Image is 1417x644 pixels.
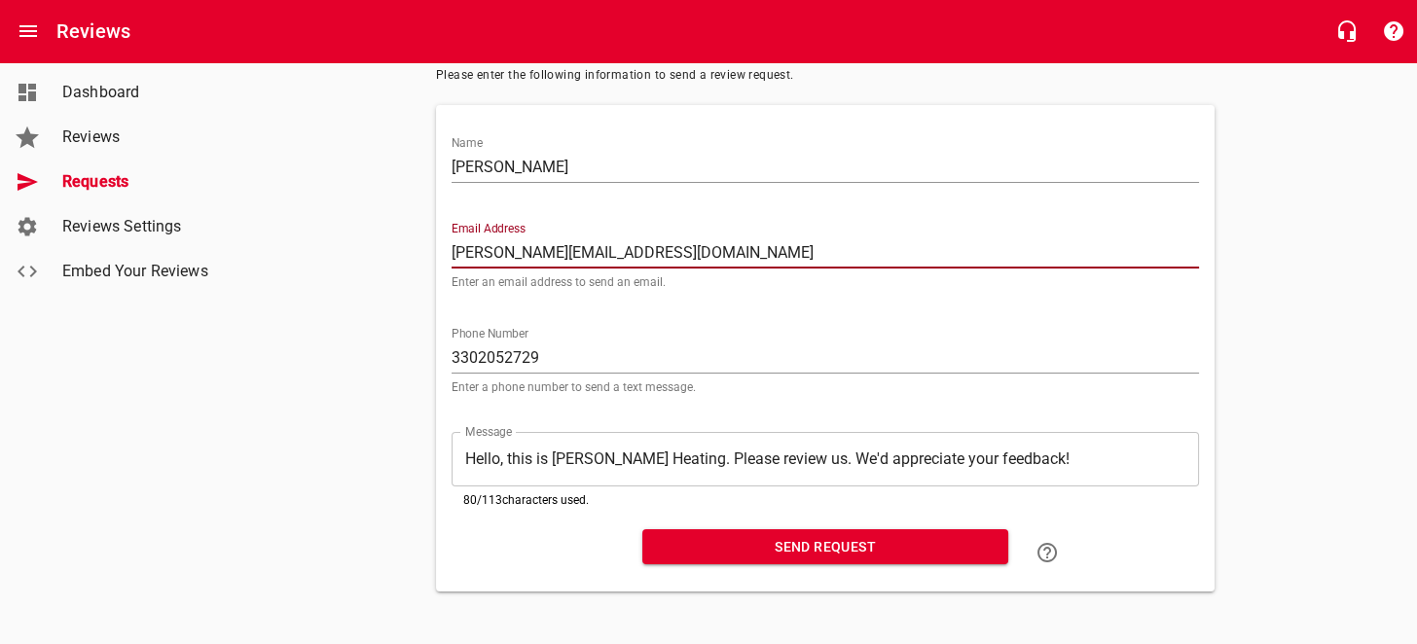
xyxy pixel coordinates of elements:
label: Name [452,137,483,149]
p: Enter an email address to send an email. [452,276,1199,288]
span: 80 / 113 characters used. [463,493,589,507]
textarea: Hello, this is [PERSON_NAME] Heating. Please review us. We'd appreciate your feedback! [465,449,1185,468]
a: Learn how to "Send a Review Request" [1024,529,1071,576]
p: Enter a phone number to send a text message. [452,381,1199,393]
button: Open drawer [5,8,52,54]
button: Support Portal [1370,8,1417,54]
button: Send Request [642,529,1008,565]
span: Embed Your Reviews [62,260,210,283]
label: Phone Number [452,328,528,340]
button: Live Chat [1324,8,1370,54]
span: Reviews [62,125,210,149]
span: Send Request [658,535,993,559]
span: Please enter the following information to send a review request. [436,66,1215,86]
span: Requests [62,170,210,194]
span: Dashboard [62,81,210,104]
label: Email Address [452,223,526,234]
keeper-lock: Open Keeper Popup [1173,241,1196,265]
h6: Reviews [56,16,130,47]
span: Reviews Settings [62,215,210,238]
